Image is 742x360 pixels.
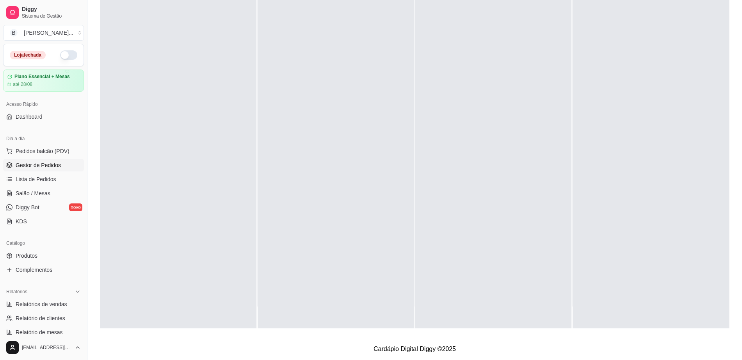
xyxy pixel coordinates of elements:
a: Complementos [3,264,84,276]
a: Salão / Mesas [3,187,84,200]
span: Relatório de clientes [16,314,65,322]
div: Acesso Rápido [3,98,84,110]
a: Relatório de clientes [3,312,84,324]
span: Salão / Mesas [16,189,50,197]
a: Relatório de mesas [3,326,84,339]
span: Sistema de Gestão [22,13,81,19]
span: KDS [16,217,27,225]
span: Gestor de Pedidos [16,161,61,169]
span: Diggy Bot [16,203,39,211]
a: Dashboard [3,110,84,123]
span: B [10,29,18,37]
span: Lista de Pedidos [16,175,56,183]
span: Relatórios [6,289,27,295]
div: Loja fechada [10,51,46,59]
span: Dashboard [16,113,43,121]
a: Plano Essencial + Mesasaté 28/08 [3,70,84,92]
span: Produtos [16,252,37,260]
span: Pedidos balcão (PDV) [16,147,69,155]
span: Relatórios de vendas [16,300,67,308]
span: Complementos [16,266,52,274]
div: Dia a dia [3,132,84,145]
a: Lista de Pedidos [3,173,84,185]
a: DiggySistema de Gestão [3,3,84,22]
a: KDS [3,215,84,228]
a: Relatórios de vendas [3,298,84,310]
button: Select a team [3,25,84,41]
div: Catálogo [3,237,84,250]
article: Plano Essencial + Mesas [14,74,70,80]
button: Pedidos balcão (PDV) [3,145,84,157]
a: Gestor de Pedidos [3,159,84,171]
button: [EMAIL_ADDRESS][DOMAIN_NAME] [3,338,84,357]
div: [PERSON_NAME] ... [24,29,73,37]
span: Relatório de mesas [16,328,63,336]
a: Diggy Botnovo [3,201,84,214]
a: Produtos [3,250,84,262]
span: Diggy [22,6,81,13]
footer: Cardápio Digital Diggy © 2025 [87,338,742,360]
button: Alterar Status [60,50,77,60]
span: [EMAIL_ADDRESS][DOMAIN_NAME] [22,344,71,351]
article: até 28/08 [13,81,32,87]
